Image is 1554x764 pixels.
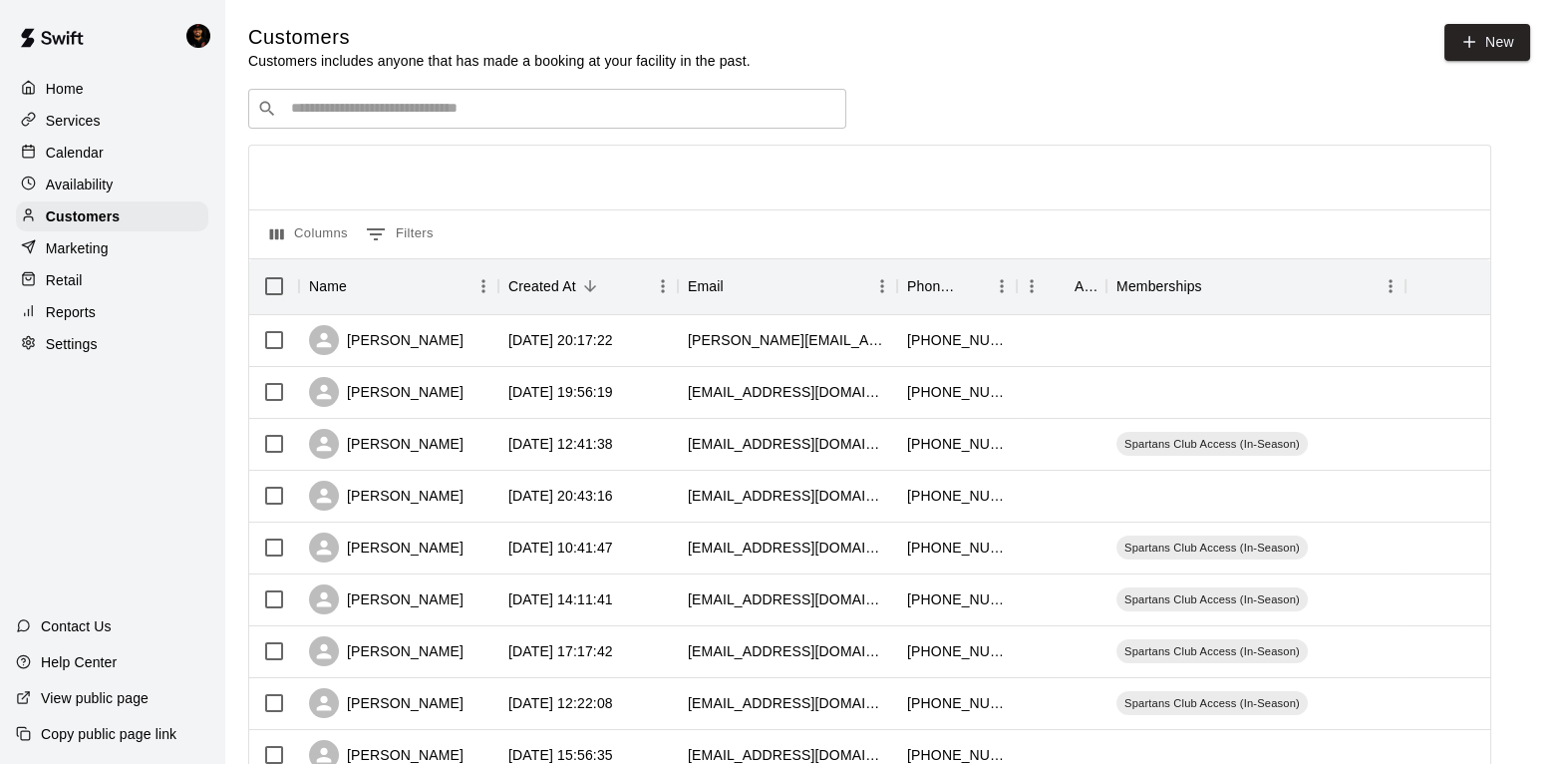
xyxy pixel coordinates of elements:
a: Retail [16,265,208,295]
div: mwilliamsetexcoop@gmail.com [688,434,887,454]
div: heatherbittick@gmail.com [688,538,887,558]
p: Help Center [41,652,117,672]
p: Contact Us [41,616,112,636]
button: Sort [347,272,375,300]
button: Menu [987,271,1017,301]
span: Spartans Club Access (In-Season) [1116,436,1308,452]
button: Menu [1376,271,1405,301]
div: Spartans Club Access (In-Season) [1116,691,1308,715]
div: Name [309,258,347,314]
a: Customers [16,201,208,231]
div: Email [678,258,897,314]
a: Home [16,74,208,104]
div: [PERSON_NAME] [309,377,464,407]
p: Settings [46,334,98,354]
a: Settings [16,329,208,359]
div: [PERSON_NAME] [309,533,464,563]
a: Reports [16,297,208,327]
button: Menu [648,271,678,301]
p: Home [46,79,84,99]
div: Spartans Club Access (In-Season) [1116,432,1308,456]
div: Spartans Club Access (In-Season) [1116,587,1308,611]
div: [PERSON_NAME] [309,429,464,459]
div: Memberships [1106,258,1405,314]
div: Search customers by name or email [248,89,846,129]
div: 2025-08-16 14:11:41 [508,589,613,609]
div: 2025-09-04 20:17:22 [508,330,613,350]
div: Email [688,258,724,314]
div: [PERSON_NAME] [309,325,464,355]
div: 2025-08-26 19:56:19 [508,382,613,402]
button: Sort [1047,272,1075,300]
div: Created At [498,258,678,314]
div: +17372392082 [907,538,1007,558]
div: Age [1017,258,1106,314]
div: Memberships [1116,258,1202,314]
a: Availability [16,170,208,199]
h5: Customers [248,24,751,51]
p: Customers includes anyone that has made a booking at your facility in the past. [248,51,751,71]
span: Spartans Club Access (In-Season) [1116,591,1308,607]
div: jborland662@gmail.com [688,589,887,609]
div: Chris McFarland [182,16,224,56]
button: Menu [867,271,897,301]
div: 2025-08-09 12:22:08 [508,693,613,713]
div: [PERSON_NAME] [309,636,464,666]
div: 2025-08-22 20:43:16 [508,486,613,506]
button: Sort [576,272,604,300]
p: Availability [46,175,114,194]
div: ashleigh220706@gmail.com [688,641,887,661]
a: Marketing [16,233,208,263]
div: 2025-08-11 17:17:42 [508,641,613,661]
div: +19033994314 [907,434,1007,454]
button: Menu [1017,271,1047,301]
img: Chris McFarland [186,24,210,48]
div: Age [1075,258,1096,314]
div: [PERSON_NAME] [309,584,464,614]
div: 2025-08-24 12:41:38 [508,434,613,454]
p: Retail [46,270,83,290]
p: Marketing [46,238,109,258]
button: Show filters [361,218,439,250]
p: Calendar [46,143,104,163]
a: Calendar [16,138,208,168]
p: View public page [41,688,149,708]
button: Select columns [265,218,353,250]
div: kaylahall324@gmail.com [688,382,887,402]
div: +19035049411 [907,693,1007,713]
a: New [1444,24,1530,61]
span: Spartans Club Access (In-Season) [1116,695,1308,711]
div: corbettt3@gmail.com [688,486,887,506]
a: Services [16,106,208,136]
div: Created At [508,258,576,314]
div: Spartans Club Access (In-Season) [1116,536,1308,560]
span: Spartans Club Access (In-Season) [1116,540,1308,556]
button: Sort [959,272,987,300]
button: Sort [1202,272,1230,300]
div: +12709917081 [907,589,1007,609]
div: Name [299,258,498,314]
button: Menu [468,271,498,301]
button: Sort [724,272,752,300]
div: Phone Number [907,258,959,314]
div: allencarin0410@gmail.com [688,693,887,713]
div: [PERSON_NAME] [309,481,464,511]
div: [PERSON_NAME] [309,688,464,718]
div: +19037477377 [907,330,1007,350]
div: pam.wilson1015@gmail.com [688,330,887,350]
div: Phone Number [897,258,1017,314]
div: +19362223753 [907,382,1007,402]
div: Spartans Club Access (In-Season) [1116,639,1308,663]
div: +19037802737 [907,486,1007,506]
div: +18168072424 [907,641,1007,661]
div: 2025-08-17 10:41:47 [508,538,613,558]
